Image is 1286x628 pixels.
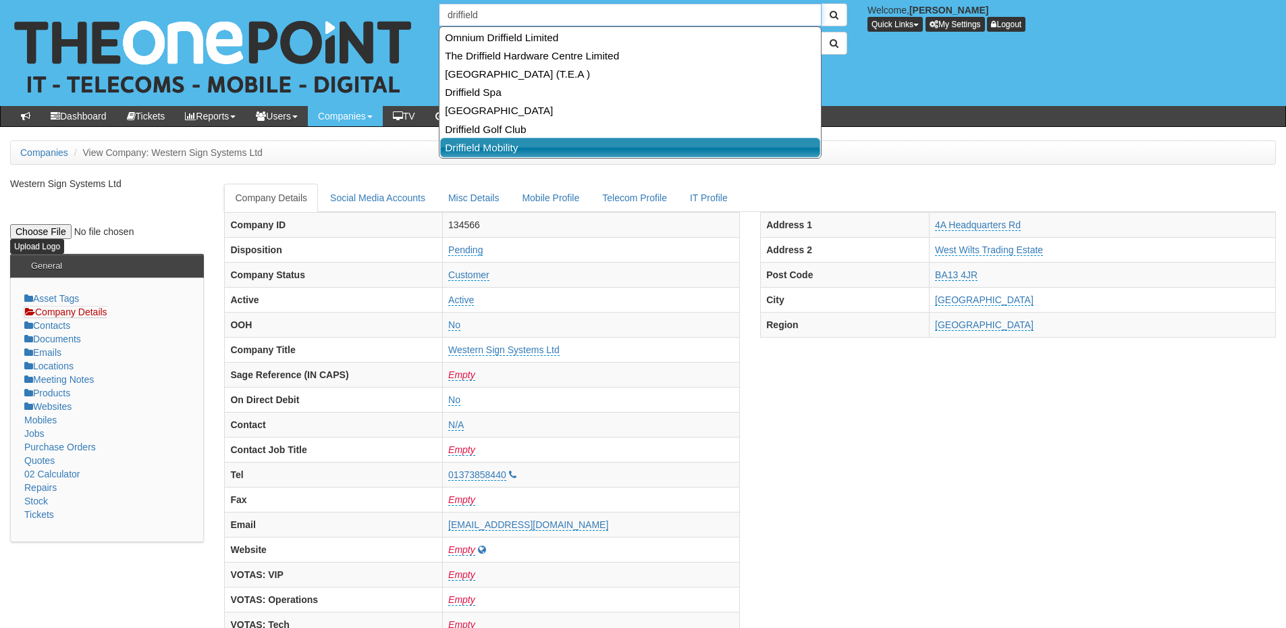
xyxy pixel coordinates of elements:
[24,482,57,493] a: Repairs
[448,419,464,431] a: N/A
[41,106,117,126] a: Dashboard
[319,184,436,212] a: Social Media Accounts
[425,106,475,126] a: OOH
[511,184,590,212] a: Mobile Profile
[225,262,443,287] th: Company Status
[441,101,820,120] a: [GEOGRAPHIC_DATA]
[441,65,820,83] a: [GEOGRAPHIC_DATA] (T.E.A )
[761,312,930,337] th: Region
[24,361,74,371] a: Locations
[935,244,1043,256] a: West Wilts Trading Estate
[448,294,474,306] a: Active
[987,17,1025,32] a: Logout
[117,106,176,126] a: Tickets
[443,212,740,237] td: 134566
[591,184,678,212] a: Telecom Profile
[225,412,443,437] th: Contact
[24,401,72,412] a: Websites
[437,184,510,212] a: Misc Details
[20,147,68,158] a: Companies
[448,469,506,481] a: 01373858440
[24,374,94,385] a: Meeting Notes
[24,469,80,479] a: 02 Calculator
[448,394,460,406] a: No
[24,442,96,452] a: Purchase Orders
[225,437,443,462] th: Contact Job Title
[71,146,263,159] li: View Company: Western Sign Systems Ltd
[448,519,608,531] a: [EMAIL_ADDRESS][DOMAIN_NAME]
[935,269,977,281] a: BA13 4JR
[24,320,70,331] a: Contacts
[448,544,475,556] a: Empty
[225,537,443,562] th: Website
[935,219,1021,231] a: 4A Headquarters Rd
[448,594,475,606] a: Empty
[24,496,48,506] a: Stock
[448,369,475,381] a: Empty
[448,244,483,256] a: Pending
[441,47,820,65] a: The Driffield Hardware Centre Limited
[24,347,61,358] a: Emails
[679,184,739,212] a: IT Profile
[441,83,820,101] a: Driffield Spa
[761,262,930,287] th: Post Code
[225,587,443,612] th: VOTAS: Operations
[867,17,923,32] button: Quick Links
[225,387,443,412] th: On Direct Debit
[24,428,45,439] a: Jobs
[225,487,443,512] th: Fax
[225,462,443,487] th: Tel
[24,306,107,318] a: Company Details
[224,184,318,212] a: Company Details
[441,28,820,47] a: Omnium Driffield Limited
[935,319,1034,331] a: [GEOGRAPHIC_DATA]
[225,312,443,337] th: OOH
[761,212,930,237] th: Address 1
[225,562,443,587] th: VOTAS: VIP
[448,569,475,581] a: Empty
[439,3,822,26] input: Search Companies
[448,269,489,281] a: Customer
[909,5,988,16] b: [PERSON_NAME]
[24,415,57,425] a: Mobiles
[24,334,81,344] a: Documents
[24,388,70,398] a: Products
[857,3,1286,32] div: Welcome,
[448,344,560,356] a: Western Sign Systems Ltd
[308,106,383,126] a: Companies
[225,287,443,312] th: Active
[24,255,69,278] h3: General
[448,444,475,456] a: Empty
[761,237,930,262] th: Address 2
[10,177,204,190] p: Western Sign Systems Ltd
[10,239,64,254] input: Upload Logo
[383,106,425,126] a: TV
[441,120,820,138] a: Driffield Golf Club
[448,494,475,506] a: Empty
[225,212,443,237] th: Company ID
[926,17,985,32] a: My Settings
[935,294,1034,306] a: [GEOGRAPHIC_DATA]
[246,106,308,126] a: Users
[225,337,443,362] th: Company Title
[225,237,443,262] th: Disposition
[225,512,443,537] th: Email
[24,455,55,466] a: Quotes
[440,138,820,157] a: Driffield Mobility
[175,106,246,126] a: Reports
[24,509,54,520] a: Tickets
[448,319,460,331] a: No
[225,362,443,387] th: Sage Reference (IN CAPS)
[761,287,930,312] th: City
[24,293,79,304] a: Asset Tags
